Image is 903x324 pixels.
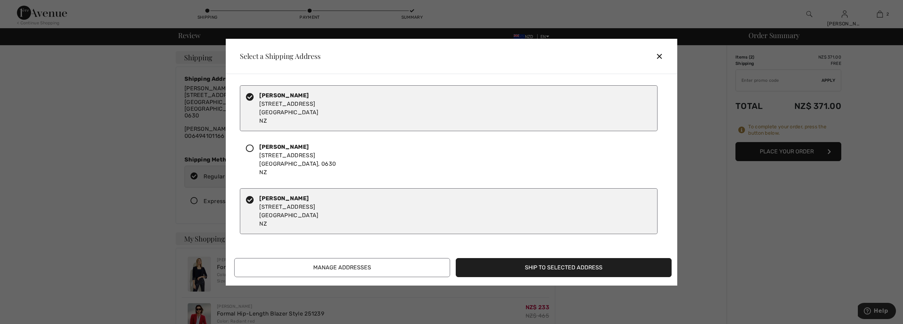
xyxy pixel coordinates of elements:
[456,258,672,277] button: Ship to Selected Address
[259,143,309,150] strong: [PERSON_NAME]
[656,49,669,63] div: ✕
[234,258,450,277] button: Manage Addresses
[259,143,336,177] div: [STREET_ADDRESS] [GEOGRAPHIC_DATA], 0630 NZ
[259,195,309,202] strong: [PERSON_NAME]
[259,91,318,125] div: [STREET_ADDRESS] [GEOGRAPHIC_DATA] NZ
[16,5,30,11] span: Help
[259,194,318,228] div: [STREET_ADDRESS] [GEOGRAPHIC_DATA] NZ
[234,53,321,60] div: Select a Shipping Address
[259,92,309,99] strong: [PERSON_NAME]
